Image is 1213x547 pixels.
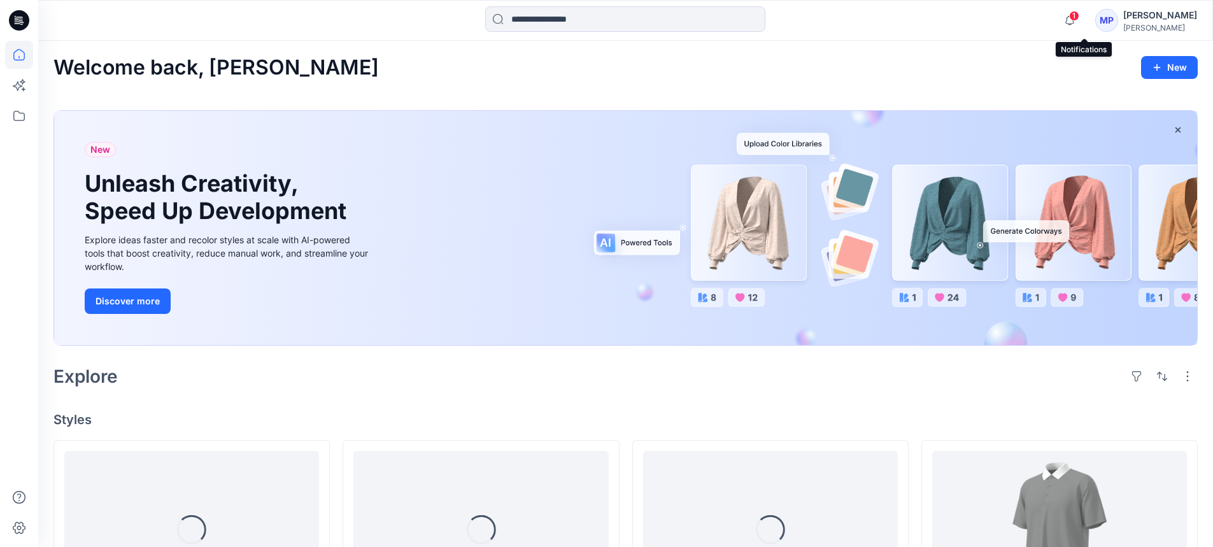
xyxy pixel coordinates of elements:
button: New [1141,56,1198,79]
h2: Explore [53,366,118,387]
button: Discover more [85,288,171,314]
div: [PERSON_NAME] [1123,23,1197,32]
span: 1 [1069,11,1079,21]
div: MP [1095,9,1118,32]
span: New [90,142,110,157]
h4: Styles [53,412,1198,427]
h2: Welcome back, [PERSON_NAME] [53,56,379,80]
h1: Unleash Creativity, Speed Up Development [85,170,352,225]
div: Explore ideas faster and recolor styles at scale with AI-powered tools that boost creativity, red... [85,233,371,273]
a: Discover more [85,288,371,314]
div: [PERSON_NAME] [1123,8,1197,23]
